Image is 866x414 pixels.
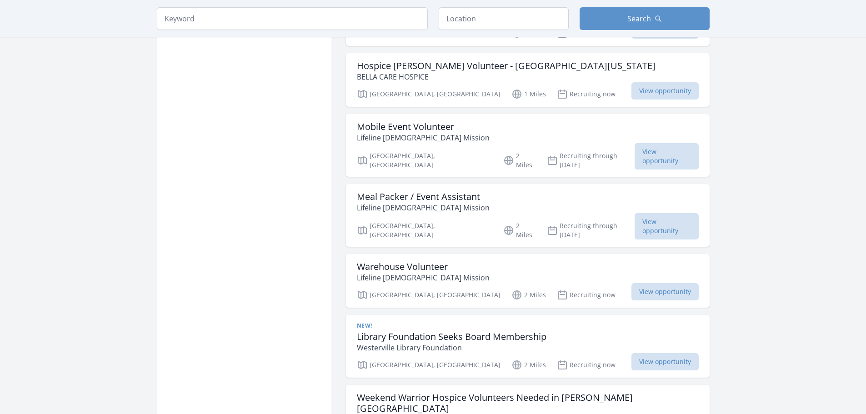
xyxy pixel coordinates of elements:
h3: Hospice [PERSON_NAME] Volunteer - [GEOGRAPHIC_DATA][US_STATE] [357,60,656,71]
p: [GEOGRAPHIC_DATA], [GEOGRAPHIC_DATA] [357,359,501,370]
h3: Mobile Event Volunteer [357,121,490,132]
h3: Library Foundation Seeks Board Membership [357,331,546,342]
h3: Weekend Warrior Hospice Volunteers Needed in [PERSON_NAME][GEOGRAPHIC_DATA] [357,392,699,414]
p: Recruiting through [DATE] [547,221,635,239]
p: Lifeline [DEMOGRAPHIC_DATA] Mission [357,272,490,283]
a: Hospice [PERSON_NAME] Volunteer - [GEOGRAPHIC_DATA][US_STATE] BELLA CARE HOSPICE [GEOGRAPHIC_DATA... [346,53,710,107]
p: 1 Miles [511,89,546,100]
span: View opportunity [631,283,699,300]
p: Recruiting through [DATE] [547,151,635,170]
p: [GEOGRAPHIC_DATA], [GEOGRAPHIC_DATA] [357,89,501,100]
span: View opportunity [635,143,699,170]
p: [GEOGRAPHIC_DATA], [GEOGRAPHIC_DATA] [357,289,501,300]
span: View opportunity [631,82,699,100]
span: New! [357,322,372,329]
input: Location [439,7,569,30]
p: Lifeline [DEMOGRAPHIC_DATA] Mission [357,132,490,143]
p: Recruiting now [557,89,616,100]
a: New! Library Foundation Seeks Board Membership Westerville Library Foundation [GEOGRAPHIC_DATA], ... [346,315,710,378]
p: Recruiting now [557,289,616,300]
button: Search [580,7,710,30]
h3: Warehouse Volunteer [357,261,490,272]
p: BELLA CARE HOSPICE [357,71,656,82]
p: Lifeline [DEMOGRAPHIC_DATA] Mission [357,202,490,213]
p: 2 Miles [511,289,546,300]
p: 2 Miles [503,221,536,239]
p: Recruiting now [557,359,616,370]
p: 2 Miles [503,151,536,170]
span: View opportunity [635,213,699,239]
span: Search [627,13,651,24]
p: Westerville Library Foundation [357,342,546,353]
h3: Meal Packer / Event Assistant [357,191,490,202]
span: View opportunity [631,353,699,370]
a: Mobile Event Volunteer Lifeline [DEMOGRAPHIC_DATA] Mission [GEOGRAPHIC_DATA], [GEOGRAPHIC_DATA] 2... [346,114,710,177]
input: Keyword [157,7,428,30]
a: Warehouse Volunteer Lifeline [DEMOGRAPHIC_DATA] Mission [GEOGRAPHIC_DATA], [GEOGRAPHIC_DATA] 2 Mi... [346,254,710,308]
p: [GEOGRAPHIC_DATA], [GEOGRAPHIC_DATA] [357,221,493,239]
p: [GEOGRAPHIC_DATA], [GEOGRAPHIC_DATA] [357,151,493,170]
p: 2 Miles [511,359,546,370]
a: Meal Packer / Event Assistant Lifeline [DEMOGRAPHIC_DATA] Mission [GEOGRAPHIC_DATA], [GEOGRAPHIC_... [346,184,710,247]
